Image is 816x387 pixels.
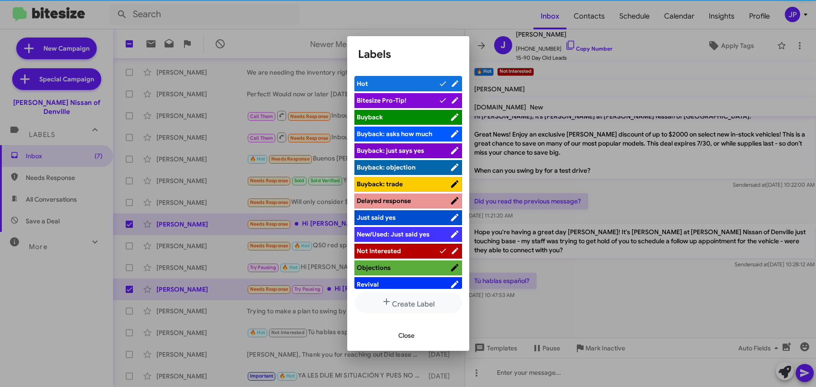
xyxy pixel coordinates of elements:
span: Hot [357,80,368,88]
span: Buyback: just says yes [357,146,424,155]
span: Buyback [357,113,383,121]
span: Delayed response [357,197,411,205]
span: Buyback: asks how much [357,130,432,138]
button: Create Label [354,293,462,313]
span: New/Used: Just said yes [357,230,429,238]
span: Buyback: trade [357,180,403,188]
span: Bitesize Pro-Tip! [357,96,406,104]
span: Buyback: objection [357,163,415,171]
span: Close [398,327,415,344]
span: Just said yes [357,213,396,222]
span: Objections [357,264,391,272]
button: Close [391,327,422,344]
span: Revival [357,280,379,288]
h1: Labels [358,47,458,61]
span: Not Interested [357,247,401,255]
